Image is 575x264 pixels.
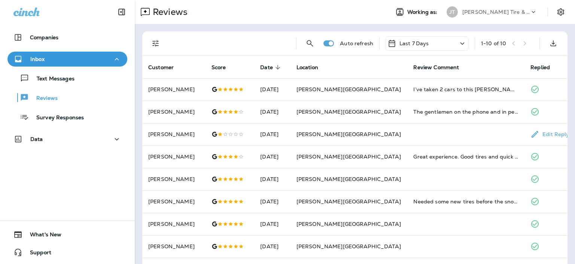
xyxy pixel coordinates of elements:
[462,9,530,15] p: [PERSON_NAME] Tire & Auto
[7,30,127,45] button: Companies
[254,145,290,168] td: [DATE]
[254,101,290,123] td: [DATE]
[254,78,290,101] td: [DATE]
[260,64,273,71] span: Date
[296,153,401,160] span: [PERSON_NAME][GEOGRAPHIC_DATA]
[22,249,51,258] span: Support
[413,153,518,160] div: Great experience. Good tires and quick installation
[148,131,200,137] p: [PERSON_NAME]
[30,136,43,142] p: Data
[296,64,318,71] span: Location
[148,86,200,92] p: [PERSON_NAME]
[30,34,58,40] p: Companies
[29,95,58,102] p: Reviews
[413,198,518,205] div: Needed some new tires before the snow storm. Called Jensen and they were able to get me in for sa...
[554,5,568,19] button: Settings
[539,131,569,137] p: Edit Reply
[7,90,127,105] button: Reviews
[254,123,290,145] td: [DATE]
[7,52,127,67] button: Inbox
[413,108,518,116] div: The gentlemen on the phone and in person were very helpful and polite. It was done when they said...
[296,243,401,250] span: [PERSON_NAME][GEOGRAPHIC_DATA]
[30,56,45,62] p: Inbox
[413,64,459,71] span: Review Comment
[546,36,561,51] button: Export as CSV
[413,86,518,93] div: I’ve taken 2 cars to this Jensen location and they have always been helpful and friendly. They do...
[7,70,127,86] button: Text Messages
[148,243,200,249] p: [PERSON_NAME]
[254,213,290,235] td: [DATE]
[296,64,328,71] span: Location
[7,132,127,147] button: Data
[254,190,290,213] td: [DATE]
[530,64,560,71] span: Replied
[447,6,458,18] div: JT
[148,36,163,51] button: Filters
[254,168,290,190] td: [DATE]
[7,245,127,260] button: Support
[150,6,188,18] p: Reviews
[7,227,127,242] button: What's New
[530,64,550,71] span: Replied
[212,64,236,71] span: Score
[254,235,290,258] td: [DATE]
[148,176,200,182] p: [PERSON_NAME]
[29,76,74,83] p: Text Messages
[148,64,174,71] span: Customer
[212,64,226,71] span: Score
[111,4,132,19] button: Collapse Sidebar
[148,64,183,71] span: Customer
[296,221,401,227] span: [PERSON_NAME][GEOGRAPHIC_DATA]
[340,40,373,46] p: Auto refresh
[302,36,317,51] button: Search Reviews
[260,64,283,71] span: Date
[148,109,200,115] p: [PERSON_NAME]
[296,198,401,205] span: [PERSON_NAME][GEOGRAPHIC_DATA]
[481,40,506,46] div: 1 - 10 of 10
[7,109,127,125] button: Survey Responses
[148,199,200,205] p: [PERSON_NAME]
[296,108,401,115] span: [PERSON_NAME][GEOGRAPHIC_DATA]
[148,221,200,227] p: [PERSON_NAME]
[413,64,469,71] span: Review Comment
[29,114,84,122] p: Survey Responses
[296,176,401,182] span: [PERSON_NAME][GEOGRAPHIC_DATA]
[407,9,439,15] span: Working as:
[399,40,429,46] p: Last 7 Days
[296,131,401,138] span: [PERSON_NAME][GEOGRAPHIC_DATA]
[22,231,61,240] span: What's New
[296,86,401,93] span: [PERSON_NAME][GEOGRAPHIC_DATA]
[148,154,200,160] p: [PERSON_NAME]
